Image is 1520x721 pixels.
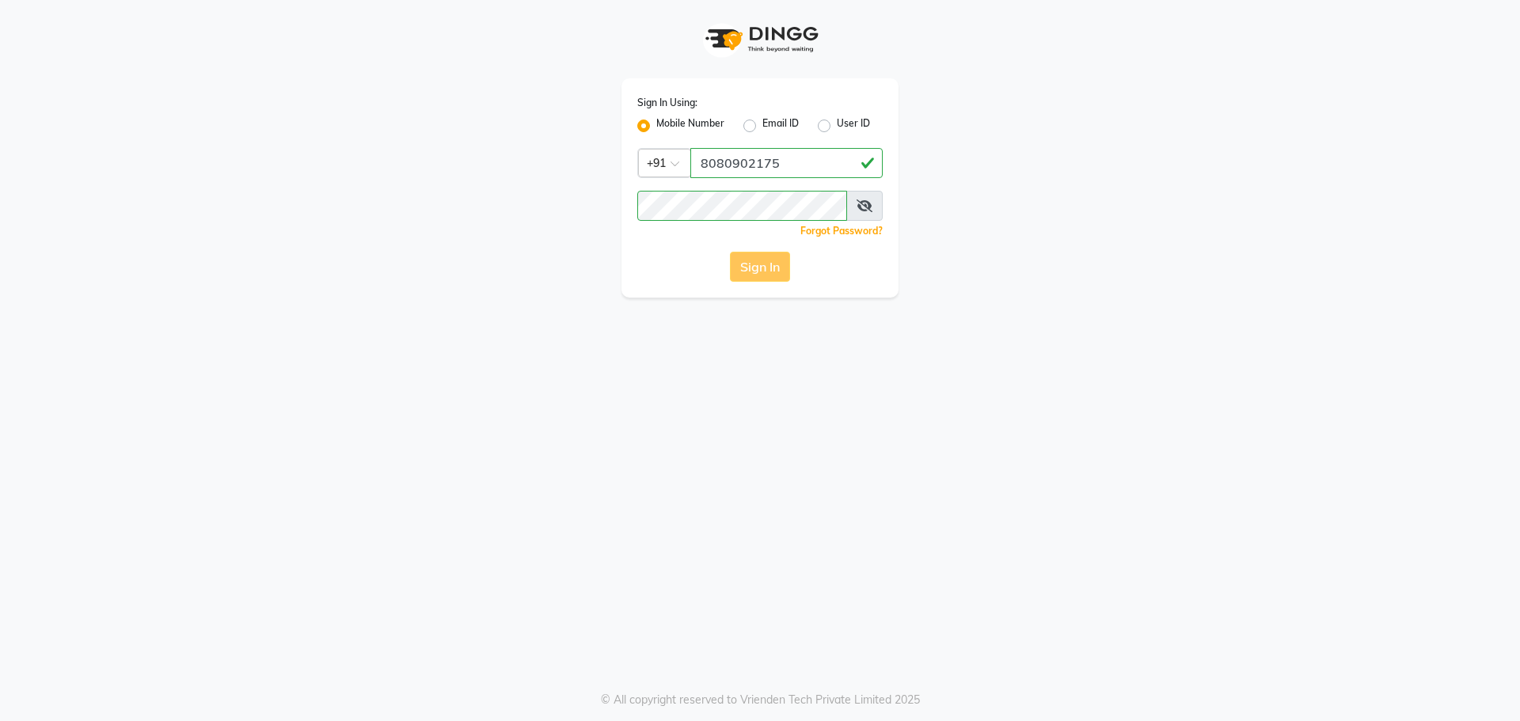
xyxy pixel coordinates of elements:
label: Sign In Using: [637,96,697,110]
label: User ID [837,116,870,135]
input: Username [637,191,847,221]
img: logo1.svg [697,16,823,63]
input: Username [690,148,883,178]
label: Mobile Number [656,116,724,135]
label: Email ID [762,116,799,135]
a: Forgot Password? [800,225,883,237]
